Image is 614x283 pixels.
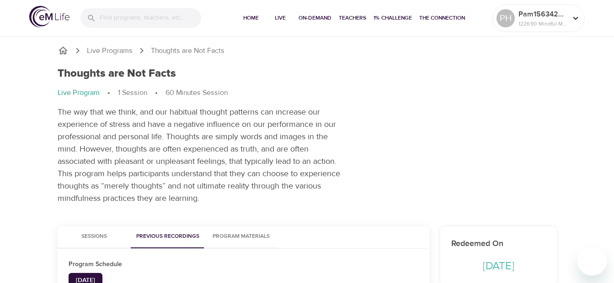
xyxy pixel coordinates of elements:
[58,88,344,99] nav: breadcrumb
[63,232,125,241] span: Sessions
[518,9,567,20] p: Pam1563429713
[136,232,199,241] span: Previous Recordings
[577,246,607,276] iframe: Button to launch messaging window
[497,9,515,27] div: PH
[58,67,176,80] h1: Thoughts are Not Facts
[339,13,366,23] span: Teachers
[451,258,546,274] p: [DATE]
[210,232,272,241] span: Program Materials
[87,46,133,56] a: Live Programs
[29,6,69,27] img: logo
[100,8,201,28] input: Find programs, teachers, etc...
[451,237,546,251] h6: Redeemed On
[69,260,418,269] p: Program Schedule
[419,13,465,23] span: The Connection
[518,20,567,28] p: 122690 Mindful Minutes
[58,88,100,98] p: Live Program
[299,13,331,23] span: On-Demand
[118,88,147,98] p: 1 Session
[58,106,344,204] p: The way that we think, and our habitual thought patterns can increase our experience of stress an...
[58,45,557,56] nav: breadcrumb
[269,13,291,23] span: Live
[240,13,262,23] span: Home
[374,13,412,23] span: 1% Challenge
[166,88,228,98] p: 60 Minutes Session
[151,46,224,56] p: Thoughts are Not Facts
